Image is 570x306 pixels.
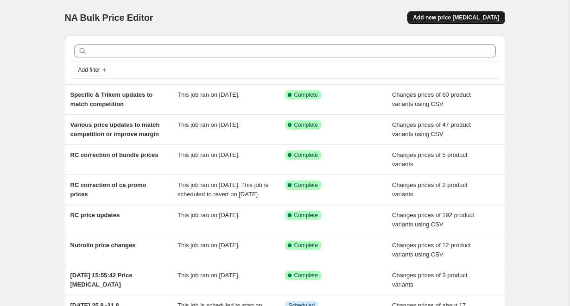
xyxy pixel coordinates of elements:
[70,272,133,288] span: [DATE] 15:55:42 Price [MEDICAL_DATA]
[70,181,146,198] span: RC correction of ca promo prices
[177,181,268,198] span: This job ran on [DATE]. This job is scheduled to revert on [DATE].
[294,272,318,279] span: Complete
[392,212,474,228] span: Changes prices of 192 product variants using CSV
[392,181,468,198] span: Changes prices of 2 product variants
[177,91,240,98] span: This job ran on [DATE].
[294,121,318,129] span: Complete
[392,242,471,258] span: Changes prices of 12 product variants using CSV
[70,91,153,107] span: Specific & Trikem updates to match competition
[78,66,100,74] span: Add filter
[177,212,240,219] span: This job ran on [DATE].
[407,11,505,24] button: Add new price [MEDICAL_DATA]
[177,272,240,279] span: This job ran on [DATE].
[294,212,318,219] span: Complete
[294,151,318,159] span: Complete
[413,14,499,21] span: Add new price [MEDICAL_DATA]
[70,212,120,219] span: RC price updates
[392,272,468,288] span: Changes prices of 3 product variants
[177,151,240,158] span: This job ran on [DATE].
[70,151,158,158] span: RC correction of bundle prices
[294,91,318,99] span: Complete
[392,151,468,168] span: Changes prices of 5 product variants
[294,242,318,249] span: Complete
[392,91,471,107] span: Changes prices of 60 product variants using CSV
[177,121,240,128] span: This job ran on [DATE].
[177,242,240,249] span: This job ran on [DATE].
[65,12,153,23] span: NA Bulk Price Editor
[294,181,318,189] span: Complete
[70,121,160,137] span: Various price updates to match competition or improve margin
[392,121,471,137] span: Changes prices of 47 product variants using CSV
[74,64,111,75] button: Add filter
[70,242,136,249] span: Nutrolin price changes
